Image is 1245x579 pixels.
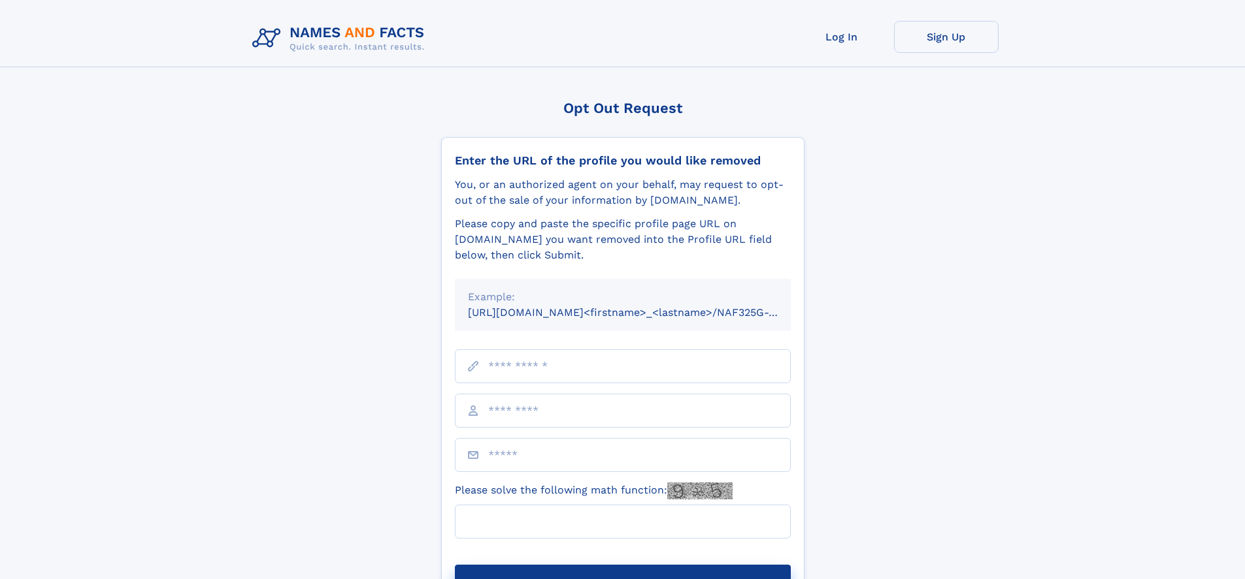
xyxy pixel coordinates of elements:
[247,21,435,56] img: Logo Names and Facts
[441,100,805,116] div: Opt Out Request
[789,21,894,53] a: Log In
[455,216,791,263] div: Please copy and paste the specific profile page URL on [DOMAIN_NAME] you want removed into the Pr...
[894,21,999,53] a: Sign Up
[468,306,816,319] small: [URL][DOMAIN_NAME]<firstname>_<lastname>/NAF325G-xxxxxxxx
[455,177,791,208] div: You, or an authorized agent on your behalf, may request to opt-out of the sale of your informatio...
[455,153,791,168] div: Enter the URL of the profile you would like removed
[468,289,778,305] div: Example:
[455,482,733,499] label: Please solve the following math function:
